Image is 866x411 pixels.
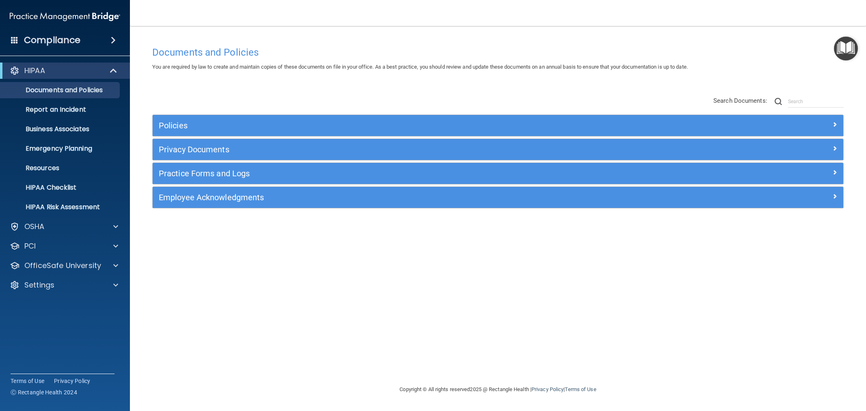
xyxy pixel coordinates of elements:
[5,106,116,114] p: Report an Incident
[159,193,665,202] h5: Employee Acknowledgments
[5,184,116,192] p: HIPAA Checklist
[24,35,80,46] h4: Compliance
[24,241,36,251] p: PCI
[159,145,665,154] h5: Privacy Documents
[531,386,564,392] a: Privacy Policy
[10,222,118,231] a: OSHA
[159,121,665,130] h5: Policies
[350,376,646,402] div: Copyright © All rights reserved 2025 @ Rectangle Health | |
[713,97,767,104] span: Search Documents:
[159,167,837,180] a: Practice Forms and Logs
[565,386,596,392] a: Terms of Use
[788,95,844,108] input: Search
[10,280,118,290] a: Settings
[10,261,118,270] a: OfficeSafe University
[5,164,116,172] p: Resources
[5,145,116,153] p: Emergency Planning
[10,241,118,251] a: PCI
[5,86,116,94] p: Documents and Policies
[159,119,837,132] a: Policies
[159,143,837,156] a: Privacy Documents
[152,47,844,58] h4: Documents and Policies
[11,388,77,396] span: Ⓒ Rectangle Health 2024
[5,203,116,211] p: HIPAA Risk Assessment
[54,377,91,385] a: Privacy Policy
[24,222,45,231] p: OSHA
[11,377,44,385] a: Terms of Use
[10,66,118,76] a: HIPAA
[24,280,54,290] p: Settings
[159,169,665,178] h5: Practice Forms and Logs
[24,66,45,76] p: HIPAA
[159,191,837,204] a: Employee Acknowledgments
[775,98,782,105] img: ic-search.3b580494.png
[152,64,688,70] span: You are required by law to create and maintain copies of these documents on file in your office. ...
[834,37,858,61] button: Open Resource Center
[10,9,120,25] img: PMB logo
[5,125,116,133] p: Business Associates
[24,261,101,270] p: OfficeSafe University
